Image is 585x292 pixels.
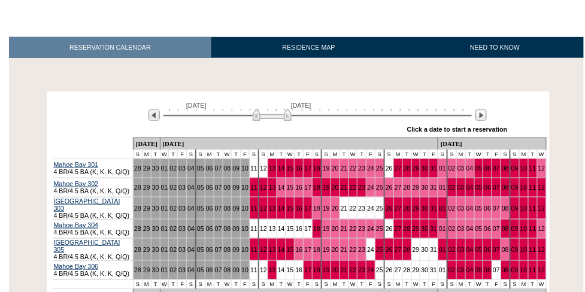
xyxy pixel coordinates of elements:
a: 01 [439,225,446,232]
a: 13 [269,205,276,212]
a: 09 [511,225,519,232]
a: 09 [511,205,519,212]
a: 02 [448,246,456,253]
a: 21 [341,184,348,191]
td: S [250,150,259,159]
a: 14 [278,184,285,191]
td: W [411,150,420,159]
td: F [241,150,250,159]
a: 09 [232,246,240,253]
a: 25 [376,225,383,232]
a: 28 [134,184,141,191]
a: 24 [367,266,374,273]
a: 15 [287,165,294,172]
a: 10 [241,225,248,232]
a: 08 [502,205,509,212]
a: 03 [178,246,186,253]
a: 06 [484,246,491,253]
a: 28 [134,205,141,212]
img: Previous [148,109,160,121]
a: NEED TO KNOW [406,37,584,58]
a: 10 [241,205,248,212]
a: 24 [367,184,374,191]
a: RESERVATION CALENDAR [9,37,211,58]
a: 27 [395,184,402,191]
td: T [483,150,492,159]
a: 02 [448,266,456,273]
a: 28 [134,266,141,273]
td: [DATE] [133,138,160,150]
a: 11 [529,225,536,232]
a: 20 [332,225,339,232]
a: 13 [269,184,276,191]
a: Mahoe Bay 302 [54,180,99,187]
a: 22 [350,266,357,273]
a: 17 [304,246,311,253]
a: 29 [413,225,420,232]
a: 05 [475,165,483,172]
a: 02 [448,184,456,191]
a: 05 [197,225,204,232]
a: 28 [404,165,411,172]
a: 30 [152,205,159,212]
a: 08 [224,266,231,273]
a: 03 [178,225,186,232]
a: 09 [232,205,240,212]
a: 13 [269,266,276,273]
a: 02 [448,205,456,212]
a: 31 [430,165,437,172]
a: 04 [187,205,195,212]
td: M [331,150,340,159]
a: 28 [134,246,141,253]
a: 04 [466,184,474,191]
a: 04 [187,165,195,172]
a: 03 [457,165,465,172]
a: 01 [161,165,168,172]
a: 03 [178,184,186,191]
a: 03 [178,266,186,273]
a: 07 [215,205,222,212]
a: 29 [413,165,420,172]
a: 04 [466,205,474,212]
a: 15 [287,246,294,253]
a: 02 [169,184,177,191]
a: Mahoe Bay 304 [54,221,99,229]
a: 14 [278,205,285,212]
a: 29 [143,184,150,191]
a: 20 [332,246,339,253]
td: T [295,150,304,159]
a: 16 [295,205,302,212]
a: 11 [529,266,536,273]
a: 30 [152,184,159,191]
a: 17 [304,266,311,273]
a: 04 [187,266,195,273]
td: S [322,150,331,159]
a: 14 [278,165,285,172]
a: 07 [215,184,222,191]
td: T [402,150,411,159]
a: 30 [152,266,159,273]
a: 08 [502,246,509,253]
a: 01 [161,184,168,191]
a: 16 [295,165,302,172]
a: 18 [313,165,320,172]
td: S [196,150,205,159]
a: 04 [466,266,474,273]
a: 12 [260,184,267,191]
a: 07 [493,246,500,253]
a: 02 [448,165,456,172]
a: 12 [538,165,545,172]
a: 02 [448,225,456,232]
a: 07 [215,225,222,232]
a: 30 [152,246,159,253]
td: [DATE] [438,138,546,150]
td: S [384,150,393,159]
a: 12 [538,184,545,191]
a: 18 [313,184,320,191]
a: 30 [421,184,428,191]
a: 05 [475,246,483,253]
a: 20 [332,266,339,273]
span: [DATE] [291,102,311,109]
a: 22 [350,246,357,253]
a: 06 [484,205,491,212]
